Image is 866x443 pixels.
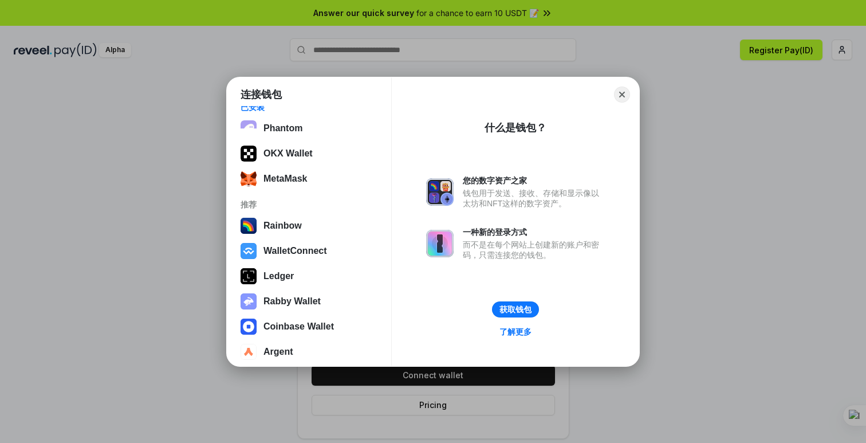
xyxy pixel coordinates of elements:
[237,290,381,313] button: Rabby Wallet
[463,188,605,209] div: 钱包用于发送、接收、存储和显示像以太坊和NFT这样的数字资产。
[263,271,294,281] div: Ledger
[463,227,605,237] div: 一种新的登录方式
[485,121,546,135] div: 什么是钱包？
[499,304,532,315] div: 获取钱包
[493,324,538,339] a: 了解更多
[263,174,307,184] div: MetaMask
[426,230,454,257] img: svg+xml,%3Csvg%20xmlns%3D%22http%3A%2F%2Fwww.w3.org%2F2000%2Fsvg%22%20fill%3D%22none%22%20viewBox...
[499,327,532,337] div: 了解更多
[263,347,293,357] div: Argent
[241,199,377,210] div: 推荐
[241,102,377,112] div: 已安装
[426,178,454,206] img: svg+xml,%3Csvg%20xmlns%3D%22http%3A%2F%2Fwww.w3.org%2F2000%2Fsvg%22%20fill%3D%22none%22%20viewBox...
[241,319,257,335] img: svg+xml,%3Csvg%20width%3D%2228%22%20height%3D%2228%22%20viewBox%3D%220%200%2028%2028%22%20fill%3D...
[237,142,381,165] button: OKX Wallet
[241,88,282,101] h1: 连接钱包
[492,301,539,317] button: 获取钱包
[241,146,257,162] img: 5VZ71FV6L7PA3gg3tXrdQ+DgLhC+75Wq3no69P3MC0NFQpx2lL04Ql9gHK1bRDjsSBIvScBnDTk1WrlGIZBorIDEYJj+rhdgn...
[241,218,257,234] img: svg+xml,%3Csvg%20width%3D%22120%22%20height%3D%22120%22%20viewBox%3D%220%200%20120%20120%22%20fil...
[263,123,302,134] div: Phantom
[237,240,381,262] button: WalletConnect
[237,340,381,363] button: Argent
[237,265,381,288] button: Ledger
[237,315,381,338] button: Coinbase Wallet
[263,246,327,256] div: WalletConnect
[237,214,381,237] button: Rainbow
[237,117,381,140] button: Phantom
[241,344,257,360] img: svg+xml,%3Csvg%20width%3D%2228%22%20height%3D%2228%22%20viewBox%3D%220%200%2028%2028%22%20fill%3D...
[263,296,321,307] div: Rabby Wallet
[241,171,257,187] img: svg+xml;base64,PHN2ZyB3aWR0aD0iMzUiIGhlaWdodD0iMzQiIHZpZXdCb3g9IjAgMCAzNSAzNCIgZmlsbD0ibm9uZSIgeG...
[241,293,257,309] img: svg+xml,%3Csvg%20xmlns%3D%22http%3A%2F%2Fwww.w3.org%2F2000%2Fsvg%22%20fill%3D%22none%22%20viewBox...
[263,148,313,159] div: OKX Wallet
[614,87,630,103] button: Close
[263,322,334,332] div: Coinbase Wallet
[237,167,381,190] button: MetaMask
[241,243,257,259] img: svg+xml,%3Csvg%20width%3D%2228%22%20height%3D%2228%22%20viewBox%3D%220%200%2028%2028%22%20fill%3D...
[241,120,257,136] img: epq2vO3P5aLWl15yRS7Q49p1fHTx2Sgh99jU3kfXv7cnPATIVQHAx5oQs66JWv3SWEjHOsb3kKgmE5WNBxBId7C8gm8wEgOvz...
[263,221,302,231] div: Rainbow
[463,240,605,260] div: 而不是在每个网站上创建新的账户和密码，只需连接您的钱包。
[241,268,257,284] img: svg+xml,%3Csvg%20xmlns%3D%22http%3A%2F%2Fwww.w3.org%2F2000%2Fsvg%22%20width%3D%2228%22%20height%3...
[463,175,605,186] div: 您的数字资产之家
